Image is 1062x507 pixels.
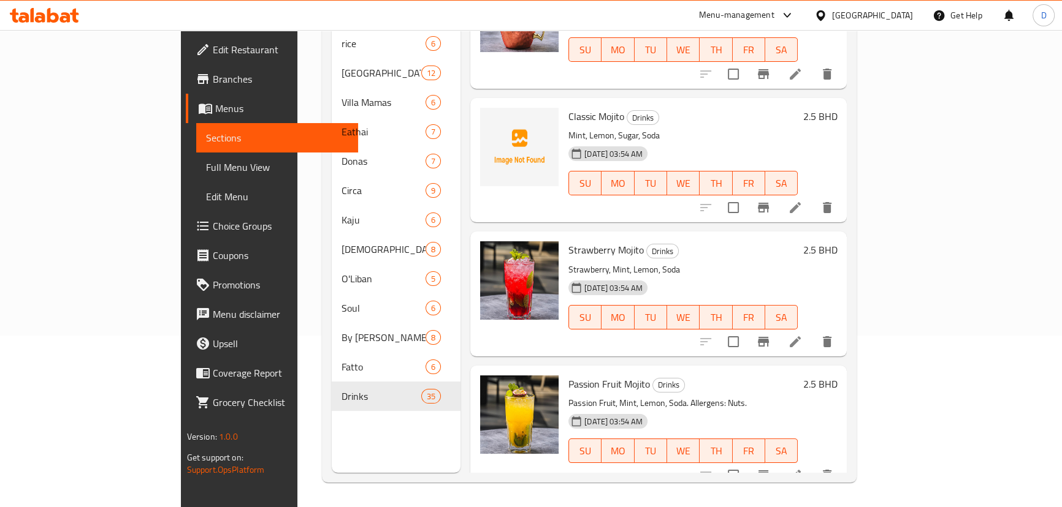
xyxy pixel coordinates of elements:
div: Zen [342,242,426,257]
span: [GEOGRAPHIC_DATA] [342,66,421,80]
nav: Menu sections [332,24,460,416]
span: TH [705,442,727,460]
div: Donas7 [332,146,460,176]
span: SU [574,442,597,460]
a: Support.OpsPlatform [187,462,265,478]
button: delete [812,460,842,490]
a: Promotions [186,270,358,299]
button: Branch-specific-item [749,327,778,356]
button: Branch-specific-item [749,193,778,222]
span: TU [640,309,662,326]
span: Coverage Report [213,366,348,380]
button: WE [667,171,700,195]
h6: 2.5 BHD [803,375,837,392]
button: TU [635,305,667,329]
div: Soul [342,301,426,315]
img: Strawberry Mojito [480,241,559,320]
button: Branch-specific-item [749,59,778,89]
span: TH [705,175,727,192]
a: Edit menu item [788,67,803,81]
button: FR [733,438,765,463]
button: delete [812,193,842,222]
div: items [426,330,441,345]
button: SU [568,37,602,62]
span: SU [574,309,597,326]
button: WE [667,305,700,329]
span: WE [672,41,695,59]
span: 8 [426,332,440,344]
div: items [426,36,441,51]
button: TU [635,438,667,463]
span: Choice Groups [213,219,348,233]
button: TH [700,171,732,195]
span: By [PERSON_NAME] [342,330,426,345]
span: 6 [426,302,440,314]
button: SU [568,171,602,195]
span: SA [770,442,793,460]
span: TH [705,41,727,59]
button: MO [602,37,634,62]
span: TU [640,442,662,460]
div: Menu-management [699,8,774,23]
button: TU [635,171,667,195]
div: items [426,183,441,198]
a: Menu disclaimer [186,299,358,329]
button: TH [700,438,732,463]
span: [DEMOGRAPHIC_DATA] [342,242,426,257]
span: WE [672,309,695,326]
span: Select to update [720,61,746,87]
div: Drinks [646,244,679,258]
span: FR [738,175,760,192]
a: Branches [186,64,358,94]
span: Drinks [653,378,684,392]
div: By [PERSON_NAME]8 [332,323,460,352]
div: items [426,271,441,286]
a: Coupons [186,241,358,270]
div: Florencia [342,66,421,80]
button: Branch-specific-item [749,460,778,490]
div: Circa9 [332,176,460,205]
span: O'Liban [342,271,426,286]
span: Drinks [647,244,678,258]
a: Sections [196,123,358,152]
div: O'Liban5 [332,264,460,293]
span: 1.0.0 [219,429,238,445]
span: Drinks [342,389,421,404]
span: MO [606,442,629,460]
span: 8 [426,244,440,255]
span: TU [640,41,662,59]
span: Sections [206,130,348,145]
span: Edit Restaurant [213,42,348,57]
img: Passion Fruit Mojito [480,375,559,454]
span: WE [672,442,695,460]
button: WE [667,37,700,62]
button: FR [733,305,765,329]
span: 12 [422,67,440,79]
div: Fatto6 [332,352,460,381]
span: Edit Menu [206,189,348,204]
div: items [421,66,441,80]
a: Coverage Report [186,358,358,388]
span: 6 [426,214,440,226]
p: Mint, Lemon, Sugar, Soda [568,128,798,143]
div: Drinks [652,378,685,392]
div: items [421,389,441,404]
div: By Mirai [342,330,426,345]
div: [DEMOGRAPHIC_DATA]8 [332,235,460,264]
span: [DATE] 03:54 AM [579,148,648,160]
span: Menus [215,101,348,116]
div: items [426,301,441,315]
span: FR [738,41,760,59]
span: rice [342,36,426,51]
button: MO [602,438,634,463]
button: delete [812,327,842,356]
span: Select to update [720,329,746,355]
a: Edit menu item [788,334,803,349]
button: WE [667,438,700,463]
span: Branches [213,72,348,86]
div: Soul6 [332,293,460,323]
a: Upsell [186,329,358,358]
div: Villa Mamas6 [332,88,460,117]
